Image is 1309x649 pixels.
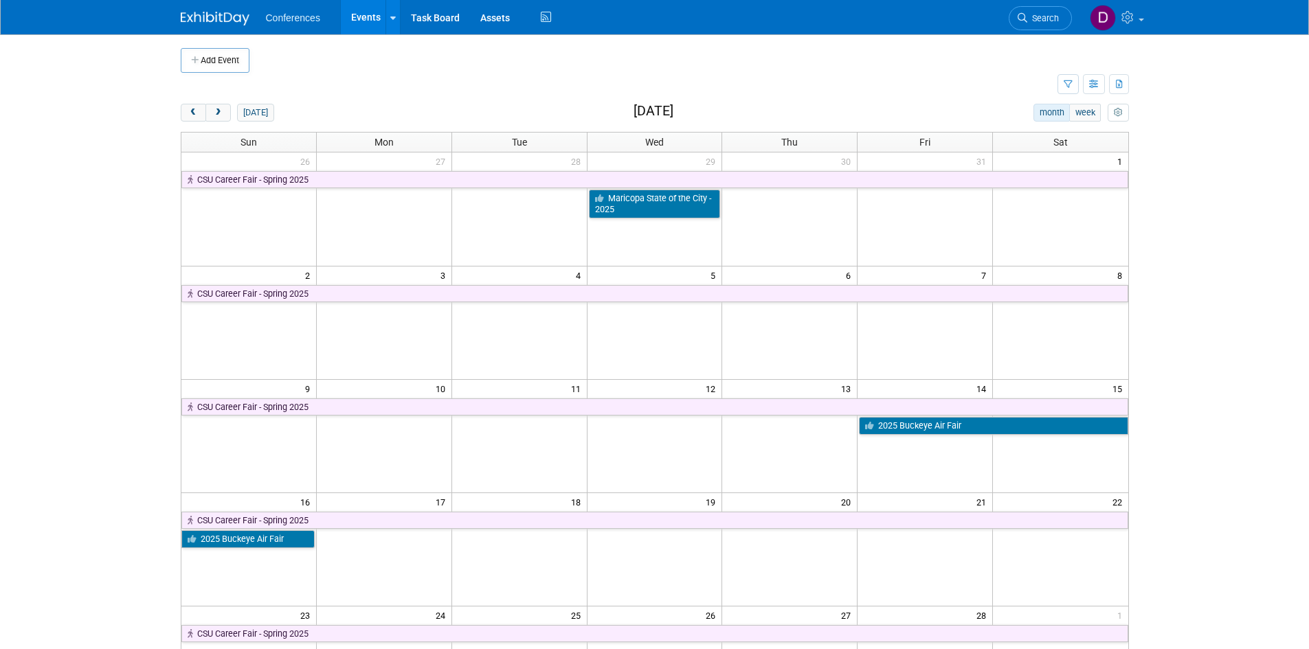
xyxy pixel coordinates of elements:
a: CSU Career Fair - Spring 2025 [181,171,1128,189]
button: myCustomButton [1108,104,1128,122]
span: Fri [919,137,930,148]
span: 2 [304,266,316,284]
span: 26 [299,152,316,170]
span: 4 [574,266,587,284]
span: 15 [1111,380,1128,397]
span: 5 [709,266,721,284]
span: 11 [570,380,587,397]
span: 14 [975,380,992,397]
span: 22 [1111,493,1128,510]
span: Conferences [266,12,320,23]
span: 1 [1116,152,1128,170]
span: 28 [570,152,587,170]
span: Sun [240,137,257,148]
button: [DATE] [237,104,273,122]
span: Wed [645,137,664,148]
img: ExhibitDay [181,12,249,25]
span: 13 [840,380,857,397]
span: 28 [975,606,992,624]
span: 1 [1116,606,1128,624]
span: 27 [840,606,857,624]
a: CSU Career Fair - Spring 2025 [181,285,1128,303]
span: 30 [840,152,857,170]
span: 12 [704,380,721,397]
span: 17 [434,493,451,510]
span: Sat [1053,137,1068,148]
h2: [DATE] [634,104,673,119]
span: 21 [975,493,992,510]
button: month [1033,104,1070,122]
span: 18 [570,493,587,510]
span: 7 [980,266,992,284]
a: Maricopa State of the City - 2025 [589,190,721,218]
button: prev [181,104,206,122]
button: Add Event [181,48,249,73]
a: Search [1009,6,1072,30]
span: 31 [975,152,992,170]
span: 26 [704,606,721,624]
span: 19 [704,493,721,510]
span: 24 [434,606,451,624]
span: 10 [434,380,451,397]
span: Mon [374,137,394,148]
a: CSU Career Fair - Spring 2025 [181,512,1128,530]
a: CSU Career Fair - Spring 2025 [181,625,1128,643]
span: 9 [304,380,316,397]
span: 3 [439,266,451,284]
a: 2025 Buckeye Air Fair [181,530,315,548]
span: 25 [570,606,587,624]
span: 16 [299,493,316,510]
a: CSU Career Fair - Spring 2025 [181,398,1128,416]
img: Diane Arabia [1090,5,1116,31]
span: 6 [844,266,857,284]
button: week [1069,104,1101,122]
button: next [205,104,231,122]
span: Search [1027,13,1059,23]
span: 23 [299,606,316,624]
a: 2025 Buckeye Air Fair [859,417,1128,435]
span: Tue [512,137,527,148]
span: 27 [434,152,451,170]
span: 8 [1116,266,1128,284]
i: Personalize Calendar [1114,109,1123,117]
span: Thu [781,137,798,148]
span: 29 [704,152,721,170]
span: 20 [840,493,857,510]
